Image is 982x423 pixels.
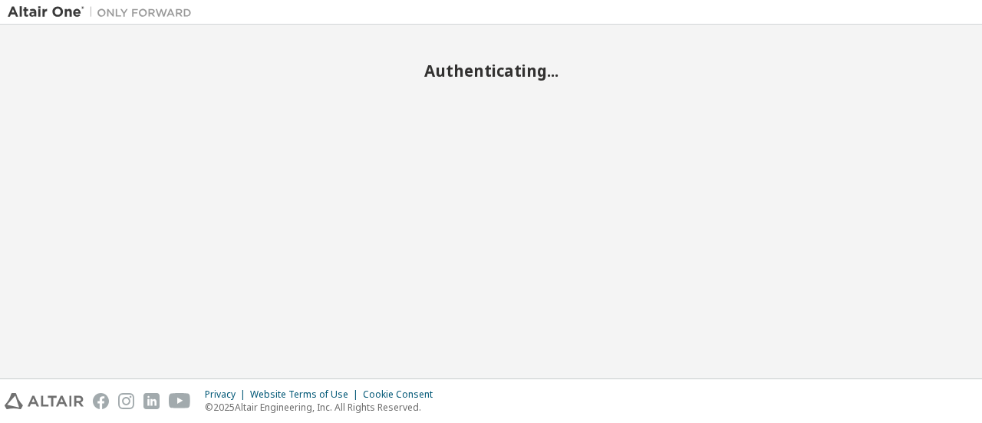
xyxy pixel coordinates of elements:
[8,5,199,20] img: Altair One
[205,401,442,414] p: © 2025 Altair Engineering, Inc. All Rights Reserved.
[250,388,363,401] div: Website Terms of Use
[205,388,250,401] div: Privacy
[8,61,974,81] h2: Authenticating...
[5,393,84,409] img: altair_logo.svg
[363,388,442,401] div: Cookie Consent
[169,393,191,409] img: youtube.svg
[143,393,160,409] img: linkedin.svg
[93,393,109,409] img: facebook.svg
[118,393,134,409] img: instagram.svg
